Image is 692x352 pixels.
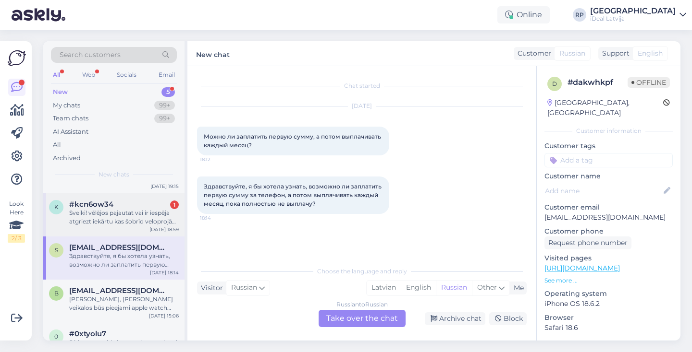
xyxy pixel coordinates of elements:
[544,212,673,223] p: [EMAIL_ADDRESS][DOMAIN_NAME]
[54,333,58,340] span: 0
[99,170,129,179] span: New chats
[489,312,527,325] div: Block
[51,69,62,81] div: All
[552,80,557,87] span: d
[80,69,97,81] div: Web
[200,214,236,222] span: 18:14
[69,200,113,209] span: #kcn6ow34
[55,246,58,254] span: s
[8,234,25,243] div: 2 / 3
[69,286,169,295] span: bukaestere@gmail.com
[544,264,620,272] a: [URL][DOMAIN_NAME]
[197,82,527,90] div: Chat started
[628,77,670,88] span: Offline
[544,226,673,236] p: Customer phone
[497,6,550,23] div: Online
[60,50,121,60] span: Search customers
[149,312,179,319] div: [DATE] 15:06
[69,209,179,226] div: Sveiki! vēlējos pajautat vai ir iespēja atgriezt iekārtu kas šobrīd veloprojām ir nomaksa “ibank”...
[197,102,527,110] div: [DATE]
[590,15,676,23] div: iDeal Latvija
[590,7,676,15] div: [GEOGRAPHIC_DATA]
[401,281,436,295] div: English
[544,153,673,167] input: Add a tag
[53,153,81,163] div: Archived
[573,8,586,22] div: RP
[544,141,673,151] p: Customer tags
[149,226,179,233] div: [DATE] 18:59
[154,101,175,110] div: 99+
[559,48,585,59] span: Russian
[544,202,673,212] p: Customer email
[154,114,175,123] div: 99+
[544,313,673,323] p: Browser
[69,252,179,269] div: Здравствуйте, я бы хотела узнать, возможно ли заплатить первую сумму за телефон, а потом выплачив...
[150,269,179,276] div: [DATE] 18:14
[638,48,663,59] span: English
[544,299,673,309] p: iPhone OS 18.6.2
[544,323,673,333] p: Safari 18.6
[231,282,257,293] span: Russian
[54,203,59,211] span: k
[157,69,177,81] div: Email
[544,236,631,249] div: Request phone number
[170,200,179,209] div: 1
[544,289,673,299] p: Operating system
[319,310,406,327] div: Take over the chat
[69,295,179,312] div: [PERSON_NAME], [PERSON_NAME] veikalos būs pieejami apple watch series 10 ar zelta aproci?
[197,267,527,276] div: Choose the language and reply
[150,183,179,190] div: [DATE] 19:15
[598,48,630,59] div: Support
[161,87,175,97] div: 5
[115,69,138,81] div: Socials
[200,156,236,163] span: 18:12
[544,276,673,285] p: See more ...
[544,171,673,181] p: Customer name
[204,183,383,207] span: Здравствуйте, я бы хотела узнать, возможно ли заплатить первую сумму за телефон, а потом выплачив...
[336,300,388,309] div: Russian to Russian
[514,48,551,59] div: Customer
[477,283,497,292] span: Other
[69,243,169,252] span: starrylitb@gmail.com
[8,199,25,243] div: Look Here
[53,140,61,150] div: All
[510,283,524,293] div: Me
[69,329,106,338] span: #0xtyolu7
[53,101,80,110] div: My chats
[53,114,88,123] div: Team chats
[544,127,673,135] div: Customer information
[196,47,230,60] label: New chat
[425,312,485,325] div: Archive chat
[367,281,401,295] div: Latvian
[436,281,472,295] div: Russian
[53,87,68,97] div: New
[197,283,223,293] div: Visitor
[544,253,673,263] p: Visited pages
[568,77,628,88] div: # dakwhkpf
[545,186,662,196] input: Add name
[204,133,383,149] span: Можно ли заплатить первую сумму, а потом выплачивать каждый месяц?
[547,98,663,118] div: [GEOGRAPHIC_DATA], [GEOGRAPHIC_DATA]
[54,290,59,297] span: b
[590,7,686,23] a: [GEOGRAPHIC_DATA]iDeal Latvija
[8,49,26,67] img: Askly Logo
[53,127,88,137] div: AI Assistant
